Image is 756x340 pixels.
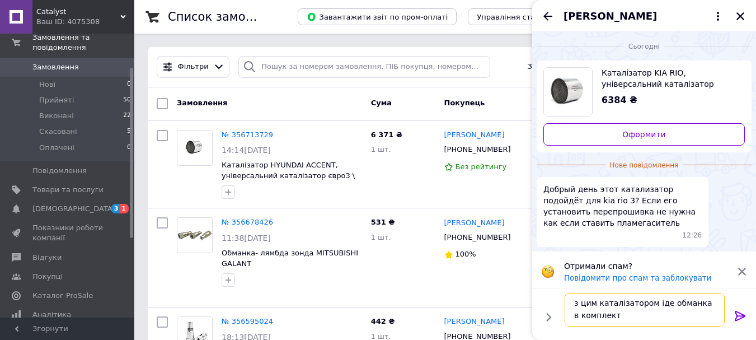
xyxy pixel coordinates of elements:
button: [PERSON_NAME] [564,9,725,24]
a: № 356713729 [222,131,273,139]
span: 6384 ₴ [602,95,637,105]
span: Без рейтингу [456,162,507,171]
span: [PERSON_NAME] [564,9,657,24]
span: Оплачені [39,143,74,153]
div: [PHONE_NUMBER] [442,142,513,157]
a: Переглянути товар [543,67,745,117]
a: Фото товару [177,130,213,166]
a: [PERSON_NAME] [444,316,505,327]
span: Аналітика [32,310,71,320]
a: Каталізатор HYUNDAI ACCENT, універсальний каталізатор євро3 \ євро4 [222,161,355,190]
a: Фото товару [177,217,213,253]
span: Показники роботи компанії [32,223,104,243]
span: 3 [111,204,120,213]
span: 5 [127,127,131,137]
span: 11:38[DATE] [222,234,271,243]
span: Покупці [32,272,63,282]
span: Повідомлення [32,166,87,176]
span: 1 шт. [371,233,391,241]
span: Управління статусами [477,13,562,21]
button: Повідомити про спам та заблокувати [564,274,711,282]
a: [PERSON_NAME] [444,218,505,229]
button: Назад [541,10,555,23]
span: Відгуки [32,253,62,263]
span: Каталізатор KIA RIO, універсальний каталізатор євро3 \ євро4 [602,67,736,90]
span: Замовлення [177,99,227,107]
div: Ваш ID: 4075308 [36,17,134,27]
textarea: з цим каталізатором іде обманка в комплект [565,293,725,327]
button: Управління статусами [468,8,571,25]
span: Прийняті [39,95,74,105]
span: Збережені фільтри: [527,62,603,72]
span: 0 [127,143,131,153]
span: Замовлення та повідомлення [32,32,134,53]
span: Добрый день этот катализатор подойдёт для kia rio 3? Если его установить перепрошивка не нужна ка... [543,184,702,229]
input: Пошук за номером замовлення, ПІБ покупця, номером телефону, Email, номером накладної [238,56,490,78]
div: 12.08.2025 [537,40,752,52]
span: Каталог ProSale [32,291,93,301]
p: Отримали спам? [564,260,730,272]
span: Покупець [444,99,485,107]
a: № 356595024 [222,317,273,325]
span: 100% [456,250,476,258]
span: Завантажити звіт по пром-оплаті [307,12,448,22]
a: № 356678426 [222,218,273,226]
span: 50 [123,95,131,105]
a: Обманка- лямбда зонда MITSUBISHI GALANT [222,249,358,268]
img: :face_with_monocle: [541,265,555,278]
span: 1 шт. [371,145,391,153]
span: 14:14[DATE] [222,146,271,155]
span: 442 ₴ [371,317,395,325]
h1: Список замовлень [168,10,281,24]
span: Замовлення [32,62,79,72]
a: Оформити [543,123,745,146]
span: [DEMOGRAPHIC_DATA] [32,204,115,214]
a: [PERSON_NAME] [444,130,505,141]
img: Фото товару [177,136,212,160]
span: Нові [39,80,55,90]
span: Виконані [39,111,74,121]
img: 6520844592_w640_h640_katalizator-kia-rio.jpg [544,68,592,116]
img: Фото товару [177,226,212,246]
span: 0 [127,80,131,90]
span: 1 [120,204,129,213]
button: Завантажити звіт по пром-оплаті [298,8,457,25]
span: Товари та послуги [32,185,104,195]
div: [PHONE_NUMBER] [442,230,513,245]
span: 531 ₴ [371,218,395,226]
button: Закрити [734,10,747,23]
span: Скасовані [39,127,77,137]
span: 22 [123,111,131,121]
span: Сьогодні [624,42,664,52]
span: 6 371 ₴ [371,131,402,139]
span: Нове повідомлення [605,161,683,170]
span: Фільтри [178,62,209,72]
button: Показати кнопки [541,310,556,324]
span: Catalyst [36,7,120,17]
span: Cума [371,99,392,107]
span: 12:26 12.08.2025 [683,231,702,240]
